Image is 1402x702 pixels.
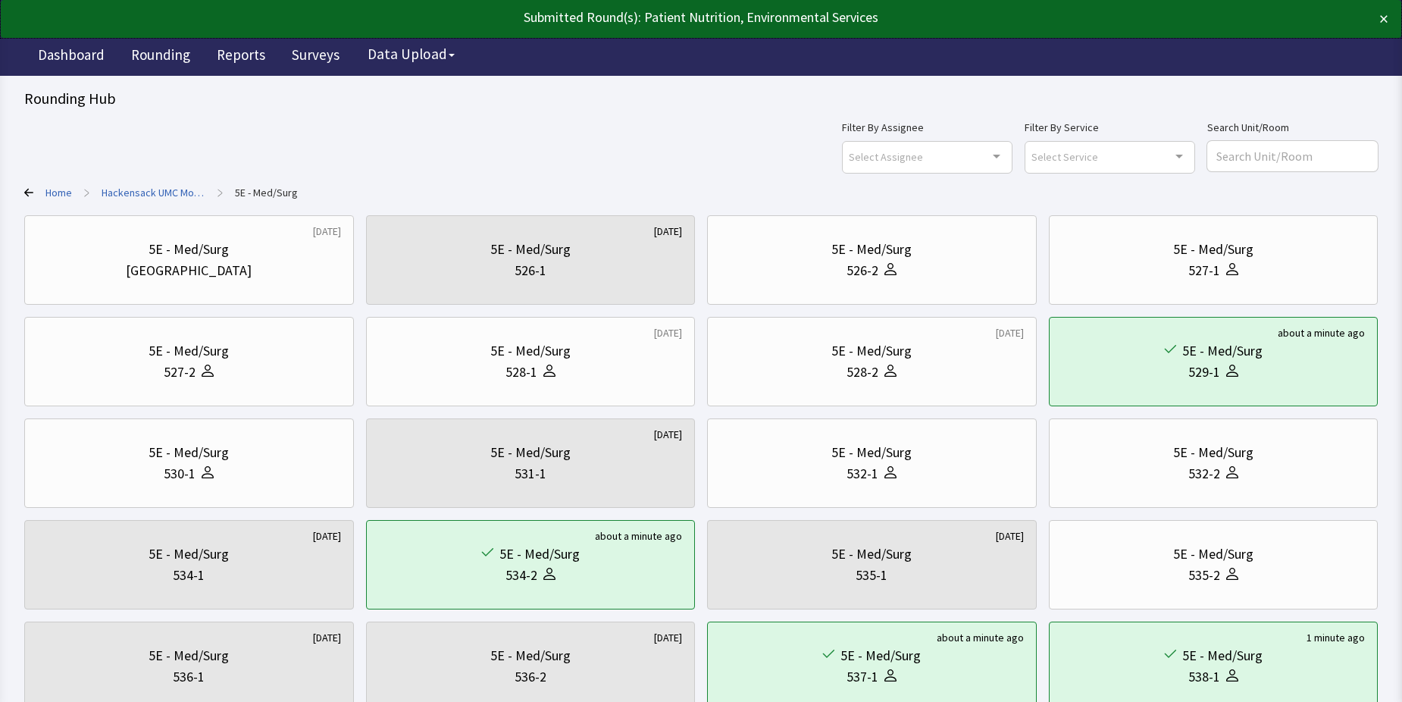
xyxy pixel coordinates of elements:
[280,38,351,76] a: Surveys
[173,565,205,586] div: 534-1
[654,427,682,442] div: [DATE]
[1207,141,1378,171] input: Search Unit/Room
[217,177,223,208] span: >
[490,442,571,463] div: 5E - Med/Surg
[842,118,1012,136] label: Filter By Assignee
[164,463,196,484] div: 530-1
[1182,645,1263,666] div: 5E - Med/Surg
[515,666,546,688] div: 536-2
[1278,325,1365,340] div: about a minute ago
[1188,565,1220,586] div: 535-2
[856,565,887,586] div: 535-1
[14,7,1251,28] div: Submitted Round(s): Patient Nutrition, Environmental Services
[847,260,878,281] div: 526-2
[996,528,1024,544] div: [DATE]
[102,185,205,200] a: Hackensack UMC Mountainside
[149,340,229,362] div: 5E - Med/Surg
[149,544,229,565] div: 5E - Med/Surg
[1379,7,1388,31] button: ×
[505,362,537,383] div: 528-1
[149,645,229,666] div: 5E - Med/Surg
[1188,362,1220,383] div: 529-1
[490,239,571,260] div: 5E - Med/Surg
[27,38,116,76] a: Dashboard
[313,528,341,544] div: [DATE]
[149,442,229,463] div: 5E - Med/Surg
[490,340,571,362] div: 5E - Med/Surg
[205,38,277,76] a: Reports
[45,185,72,200] a: Home
[149,239,229,260] div: 5E - Med/Surg
[996,325,1024,340] div: [DATE]
[313,630,341,645] div: [DATE]
[595,528,682,544] div: about a minute ago
[654,325,682,340] div: [DATE]
[847,362,878,383] div: 528-2
[654,224,682,239] div: [DATE]
[313,224,341,239] div: [DATE]
[1025,118,1195,136] label: Filter By Service
[831,340,912,362] div: 5E - Med/Surg
[1188,260,1220,281] div: 527-1
[120,38,202,76] a: Rounding
[831,442,912,463] div: 5E - Med/Surg
[499,544,580,565] div: 5E - Med/Surg
[173,666,205,688] div: 536-1
[1173,442,1253,463] div: 5E - Med/Surg
[1188,463,1220,484] div: 532-2
[515,260,546,281] div: 526-1
[235,185,298,200] a: 5E - Med/Surg
[515,463,546,484] div: 531-1
[937,630,1024,645] div: about a minute ago
[1182,340,1263,362] div: 5E - Med/Surg
[1307,630,1365,645] div: 1 minute ago
[840,645,921,666] div: 5E - Med/Surg
[1031,148,1098,165] span: Select Service
[1207,118,1378,136] label: Search Unit/Room
[1173,239,1253,260] div: 5E - Med/Surg
[358,40,464,68] button: Data Upload
[831,239,912,260] div: 5E - Med/Surg
[84,177,89,208] span: >
[847,463,878,484] div: 532-1
[1173,544,1253,565] div: 5E - Med/Surg
[164,362,196,383] div: 527-2
[831,544,912,565] div: 5E - Med/Surg
[847,666,878,688] div: 537-1
[24,88,1378,109] div: Rounding Hub
[1188,666,1220,688] div: 538-1
[849,148,923,165] span: Select Assignee
[654,630,682,645] div: [DATE]
[126,260,252,281] div: [GEOGRAPHIC_DATA]
[490,645,571,666] div: 5E - Med/Surg
[505,565,537,586] div: 534-2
